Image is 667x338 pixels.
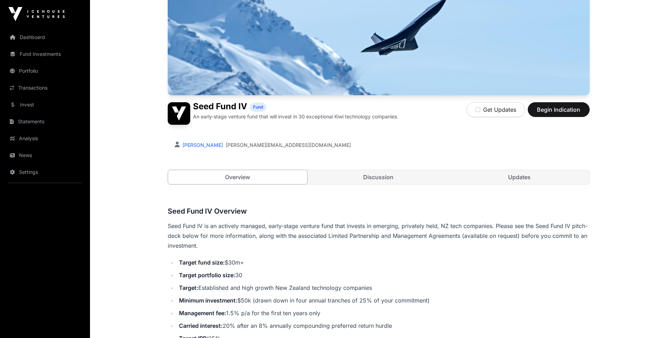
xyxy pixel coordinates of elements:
[6,97,84,112] a: Invest
[179,310,226,317] strong: Management fee:
[179,297,237,304] strong: Minimum investment:
[226,142,351,149] a: [PERSON_NAME][EMAIL_ADDRESS][DOMAIN_NAME]
[181,142,223,148] a: [PERSON_NAME]
[193,102,247,112] h1: Seed Fund IV
[177,283,590,293] li: Established and high growth New Zealand technology companies
[168,102,190,125] img: Seed Fund IV
[168,206,590,217] h3: Seed Fund IV Overview
[6,148,84,163] a: News
[537,105,581,114] span: Begin Indication
[528,109,590,116] a: Begin Indication
[177,270,590,280] li: 30
[168,221,590,251] p: Seed Fund IV is an actively managed, early-stage venture fund that invests in emerging, privately...
[177,258,590,267] li: $30m+
[6,80,84,96] a: Transactions
[467,102,525,117] button: Get Updates
[6,30,84,45] a: Dashboard
[168,170,589,184] nav: Tabs
[450,170,589,184] a: Updates
[253,104,263,110] span: Fund
[6,46,84,62] a: Fund Investments
[177,321,590,331] li: 20% after an 8% annually compounding preferred return hurdle
[6,131,84,146] a: Analysis
[193,113,398,120] p: An early-stage venture fund that will invest in 30 exceptional Kiwi technology companies.
[6,114,84,129] a: Statements
[177,308,590,318] li: 1.5% p/a for the first ten years only
[528,102,590,117] button: Begin Indication
[179,272,235,279] strong: Target portfolio size:
[179,284,198,291] strong: Target:
[179,259,225,266] strong: Target fund size:
[6,164,84,180] a: Settings
[6,63,84,79] a: Portfolio
[177,295,590,305] li: $50k (drawn down in four annual tranches of 25% of your commitment)
[179,322,223,329] strong: Carried interest:
[168,170,308,184] a: Overview
[632,304,667,338] iframe: Chat Widget
[8,7,65,21] img: Icehouse Ventures Logo
[309,170,448,184] a: Discussion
